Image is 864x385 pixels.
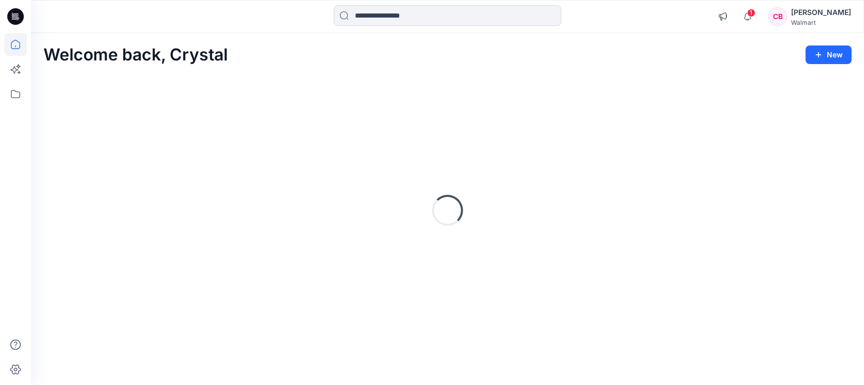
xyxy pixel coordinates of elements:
[791,19,851,26] div: Walmart
[791,6,851,19] div: [PERSON_NAME]
[768,7,787,26] div: CB
[43,45,228,65] h2: Welcome back, Crystal
[747,9,755,17] span: 1
[806,45,852,64] button: New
